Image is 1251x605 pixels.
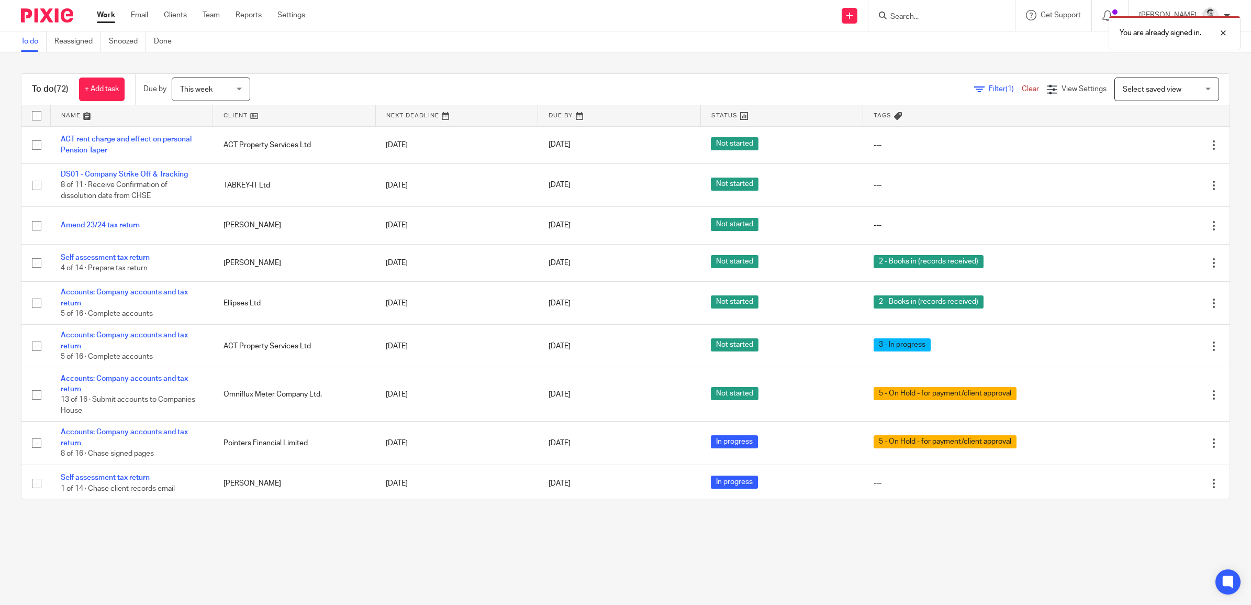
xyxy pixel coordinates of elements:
[213,422,376,465] td: Pointers Financial Limited
[874,387,1017,400] span: 5 - On Hold - for payment/client approval
[1022,85,1039,93] a: Clear
[1006,85,1014,93] span: (1)
[711,218,758,231] span: Not started
[61,428,188,446] a: Accounts: Company accounts and tax return
[549,343,571,350] span: [DATE]
[61,474,150,481] a: Self assessment tax return
[79,78,125,101] a: + Add task
[874,113,891,118] span: Tags
[874,338,931,351] span: 3 - In progress
[61,310,153,317] span: 5 of 16 · Complete accounts
[549,259,571,267] span: [DATE]
[375,422,538,465] td: [DATE]
[375,244,538,281] td: [DATE]
[711,178,758,191] span: Not started
[131,10,148,20] a: Email
[1202,7,1219,24] img: Dave_2025.jpg
[375,207,538,244] td: [DATE]
[213,244,376,281] td: [PERSON_NAME]
[213,126,376,163] td: ACT Property Services Ltd
[375,465,538,502] td: [DATE]
[61,353,153,360] span: 5 of 16 · Complete accounts
[109,31,146,52] a: Snoozed
[711,435,758,448] span: In progress
[549,480,571,487] span: [DATE]
[277,10,305,20] a: Settings
[711,338,758,351] span: Not started
[213,325,376,368] td: ACT Property Services Ltd
[874,255,984,268] span: 2 - Books in (records received)
[180,86,213,93] span: This week
[375,126,538,163] td: [DATE]
[213,282,376,325] td: Ellipses Ltd
[375,163,538,206] td: [DATE]
[1123,86,1181,93] span: Select saved view
[61,254,150,261] a: Self assessment tax return
[61,289,188,306] a: Accounts: Company accounts and tax return
[61,450,154,457] span: 8 of 16 · Chase signed pages
[375,325,538,368] td: [DATE]
[61,332,188,349] a: Accounts: Company accounts and tax return
[874,140,1057,150] div: ---
[21,8,73,23] img: Pixie
[203,10,220,20] a: Team
[874,180,1057,191] div: ---
[164,10,187,20] a: Clients
[1120,28,1201,38] p: You are already signed in.
[711,295,758,309] span: Not started
[549,391,571,398] span: [DATE]
[874,435,1017,448] span: 5 - On Hold - for payment/client approval
[549,182,571,189] span: [DATE]
[711,387,758,400] span: Not started
[1062,85,1107,93] span: View Settings
[61,171,188,178] a: DS01 - Company Strike Off & Tracking
[874,295,984,309] span: 2 - Books in (records received)
[61,182,167,200] span: 8 of 11 · Receive Confirmation of dissolution date from CHSE
[213,465,376,502] td: [PERSON_NAME]
[549,222,571,229] span: [DATE]
[375,282,538,325] td: [DATE]
[21,31,47,52] a: To do
[874,478,1057,489] div: ---
[61,222,140,229] a: Amend 23/24 tax return
[549,141,571,149] span: [DATE]
[154,31,180,52] a: Done
[143,84,166,94] p: Due by
[874,220,1057,230] div: ---
[989,85,1022,93] span: Filter
[549,439,571,447] span: [DATE]
[236,10,262,20] a: Reports
[97,10,115,20] a: Work
[61,375,188,393] a: Accounts: Company accounts and tax return
[61,136,192,153] a: ACT rent charge and effect on personal Pension Taper
[61,397,195,415] span: 13 of 16 · Submit accounts to Companies House
[375,368,538,422] td: [DATE]
[711,476,758,489] span: In progress
[61,265,148,272] span: 4 of 14 · Prepare tax return
[54,85,69,93] span: (72)
[213,368,376,422] td: Omniflux Meter Company Ltd.
[213,163,376,206] td: TABKEY-IT Ltd
[54,31,101,52] a: Reassigned
[711,255,758,268] span: Not started
[711,137,758,150] span: Not started
[213,207,376,244] td: [PERSON_NAME]
[549,300,571,307] span: [DATE]
[32,84,69,95] h1: To do
[61,485,175,492] span: 1 of 14 · Chase client records email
